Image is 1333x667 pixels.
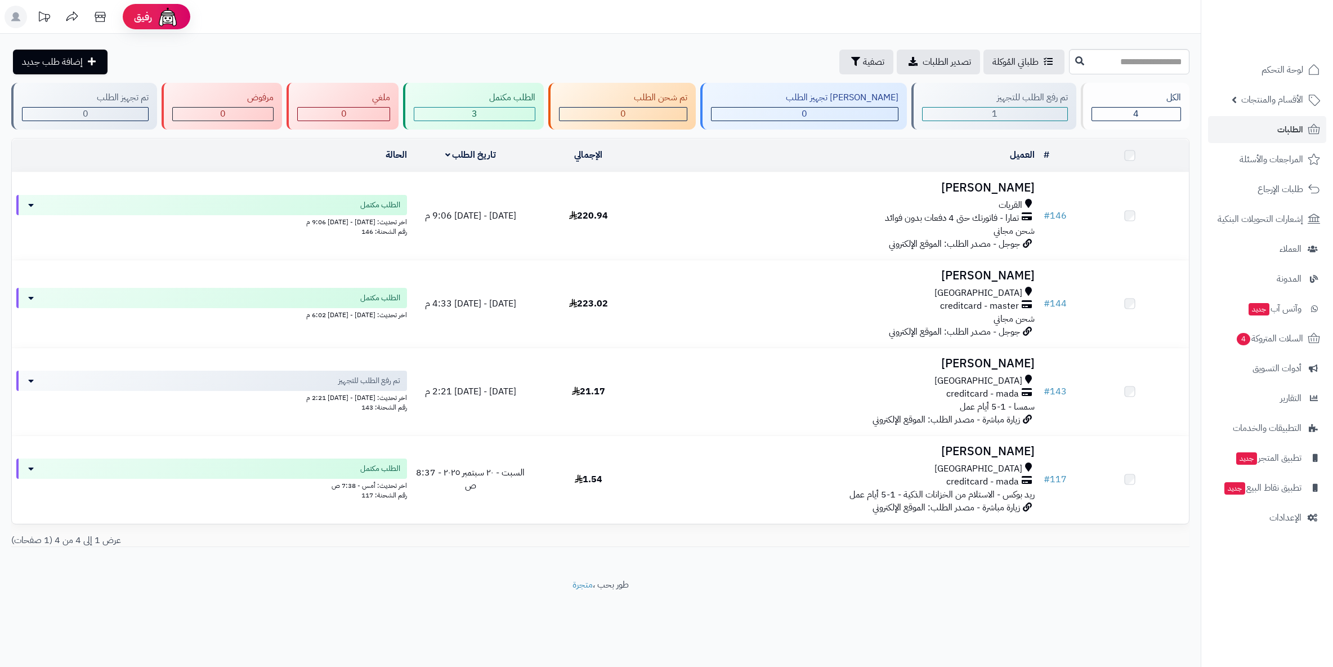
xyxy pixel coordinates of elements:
[620,107,626,121] span: 0
[416,466,525,492] span: السبت - ٢٠ سبتمبر ٢٠٢٥ - 8:37 ص
[652,181,1035,194] h3: [PERSON_NAME]
[361,490,407,500] span: رقم الشحنة: 117
[83,107,88,121] span: 0
[934,375,1022,388] span: [GEOGRAPHIC_DATA]
[425,385,516,398] span: [DATE] - [DATE] 2:21 م
[414,108,534,121] div: 3
[1208,206,1326,233] a: إشعارات التحويلات البنكية
[802,107,807,121] span: 0
[220,107,226,121] span: 0
[16,479,407,491] div: اخر تحديث: أمس - 7:38 ص
[652,445,1035,458] h3: [PERSON_NAME]
[572,385,605,398] span: 21.17
[934,287,1022,300] span: [GEOGRAPHIC_DATA]
[1208,444,1326,472] a: تطبيق المتجرجديد
[414,91,535,104] div: الطلب مكتمل
[1044,473,1067,486] a: #117
[994,312,1035,326] span: شحن مجاني
[401,83,545,130] a: الطلب مكتمل 3
[1044,473,1050,486] span: #
[698,83,909,130] a: [PERSON_NAME] تجهيز الطلب 0
[16,215,407,227] div: اخر تحديث: [DATE] - [DATE] 9:06 م
[1240,152,1303,167] span: المراجعات والأسئلة
[569,209,608,223] span: 220.94
[1208,146,1326,173] a: المراجعات والأسئلة
[1241,92,1303,108] span: الأقسام والمنتجات
[297,91,390,104] div: ملغي
[172,91,274,104] div: مرفوض
[1236,452,1257,465] span: جديد
[923,108,1067,121] div: 1
[156,6,179,28] img: ai-face.png
[849,488,1035,501] span: ريد بوكس - الاستلام من الخزانات الذكية - 1-5 أيام عمل
[159,83,284,130] a: مرفوض 0
[445,148,496,162] a: تاريخ الطلب
[1044,297,1067,310] a: #144
[1208,265,1326,292] a: المدونة
[1247,301,1301,317] span: وآتس آب
[23,108,148,121] div: 0
[711,91,898,104] div: [PERSON_NAME] تجهيز الطلب
[1208,385,1326,412] a: التقارير
[1133,107,1139,121] span: 4
[960,400,1035,413] span: سمسا - 1-5 أيام عمل
[1280,241,1301,257] span: العملاء
[472,107,477,121] span: 3
[1044,297,1050,310] span: #
[999,199,1022,212] span: القريات
[1277,122,1303,137] span: الطلبات
[1253,361,1301,376] span: أدوات التسويق
[1208,415,1326,442] a: التطبيقات والخدمات
[560,108,687,121] div: 0
[425,297,516,310] span: [DATE] - [DATE] 4:33 م
[546,83,698,130] a: تم شحن الطلب 0
[559,91,687,104] div: تم شحن الطلب
[1236,331,1303,346] span: السلات المتروكة
[298,108,390,121] div: 0
[712,108,898,121] div: 0
[134,10,152,24] span: رفيق
[1044,148,1049,162] a: #
[425,209,516,223] span: [DATE] - [DATE] 9:06 م
[1237,333,1250,345] span: 4
[569,297,608,310] span: 223.02
[1269,510,1301,526] span: الإعدادات
[1044,209,1050,223] span: #
[889,237,1020,251] span: جوجل - مصدر الطلب: الموقع الإلكتروني
[946,388,1019,401] span: creditcard - mada
[1249,303,1269,315] span: جديد
[889,325,1020,339] span: جوجل - مصدر الطلب: الموقع الإلكتروني
[173,108,273,121] div: 0
[575,473,602,486] span: 1.54
[1010,148,1035,162] a: العميل
[873,501,1020,514] span: زيارة مباشرة - مصدر الطلب: الموقع الإلكتروني
[22,91,149,104] div: تم تجهيز الطلب
[1044,385,1067,398] a: #143
[992,55,1039,69] span: طلباتي المُوكلة
[992,107,997,121] span: 1
[22,55,83,69] span: إضافة طلب جديد
[360,463,400,474] span: الطلب مكتمل
[9,83,159,130] a: تم تجهيز الطلب 0
[940,300,1019,313] span: creditcard - master
[946,475,1019,488] span: creditcard - mada
[922,91,1068,104] div: تم رفع الطلب للتجهيز
[909,83,1079,130] a: تم رفع الطلب للتجهيز 1
[16,391,407,403] div: اخر تحديث: [DATE] - [DATE] 2:21 م
[1044,385,1050,398] span: #
[1262,62,1303,78] span: لوحة التحكم
[338,375,400,386] span: تم رفع الطلب للتجهيز
[1208,116,1326,143] a: الطلبات
[284,83,401,130] a: ملغي 0
[1208,176,1326,203] a: طلبات الإرجاع
[1223,480,1301,496] span: تطبيق نقاط البيع
[30,6,58,31] a: تحديثات المنصة
[1092,91,1181,104] div: الكل
[863,55,884,69] span: تصفية
[360,292,400,304] span: الطلب مكتمل
[1208,325,1326,352] a: السلات المتروكة4
[1208,235,1326,263] a: العملاء
[885,212,1019,225] span: تمارا - فاتورتك حتى 4 دفعات بدون فوائد
[361,402,407,412] span: رقم الشحنة: 143
[994,224,1035,238] span: شحن مجاني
